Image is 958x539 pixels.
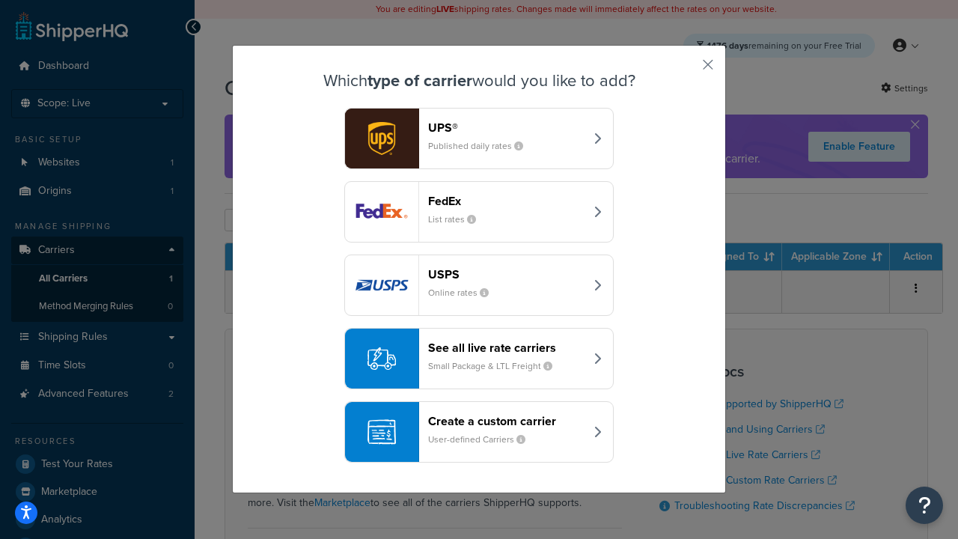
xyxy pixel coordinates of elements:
button: fedEx logoFedExList rates [344,181,614,243]
strong: type of carrier [367,68,472,93]
header: UPS® [428,121,585,135]
small: User-defined Carriers [428,433,537,446]
small: Small Package & LTL Freight [428,359,564,373]
header: Create a custom carrier [428,414,585,428]
header: USPS [428,267,585,281]
button: Open Resource Center [906,487,943,524]
button: usps logoUSPSOnline rates [344,255,614,316]
button: Create a custom carrierUser-defined Carriers [344,401,614,463]
img: fedEx logo [345,182,418,242]
small: Published daily rates [428,139,535,153]
header: See all live rate carriers [428,341,585,355]
button: See all live rate carriersSmall Package & LTL Freight [344,328,614,389]
img: usps logo [345,255,418,315]
small: List rates [428,213,488,226]
img: icon-carrier-liverate-becf4550.svg [367,344,396,373]
header: FedEx [428,194,585,208]
h3: Which would you like to add? [270,72,688,90]
button: ups logoUPS®Published daily rates [344,108,614,169]
small: Online rates [428,286,501,299]
img: ups logo [345,109,418,168]
img: icon-carrier-custom-c93b8a24.svg [367,418,396,446]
